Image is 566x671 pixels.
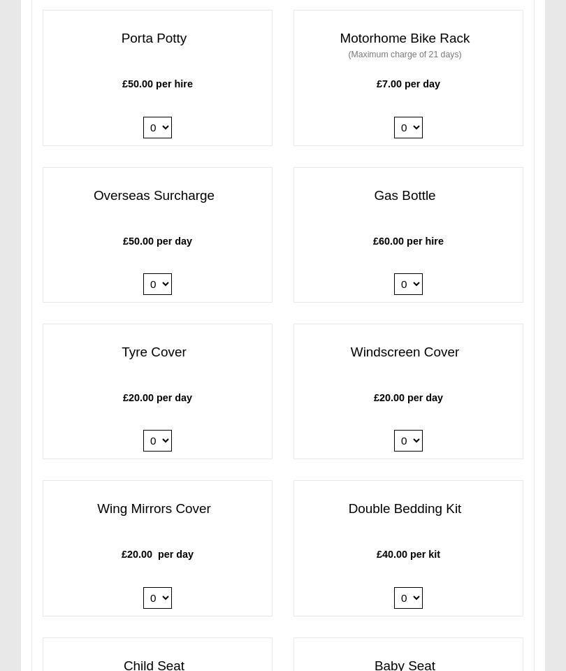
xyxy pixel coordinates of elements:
b: £50.00 per day [123,236,192,247]
small: (Maximum charge of 21 days) [348,50,461,60]
b: £20.00 per day [122,549,194,561]
h3: Double Bedding Kit [294,496,523,524]
h3: Gas Bottle [294,182,523,211]
b: £60.00 per hire [373,236,444,247]
h3: Windscreen Cover [294,339,523,368]
h3: Tyre Cover [43,339,272,368]
b: £20.00 per day [123,393,192,404]
h3: Overseas Surcharge [43,182,272,211]
b: £20.00 per day [374,393,443,404]
b: £50.00 per hire [122,79,193,90]
h3: Motorhome Bike Rack [294,25,523,68]
b: £7.00 per day [377,79,440,90]
h3: Wing Mirrors Cover [43,496,272,524]
h3: Porta Potty [43,25,272,54]
b: £40.00 per kit [377,549,440,561]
